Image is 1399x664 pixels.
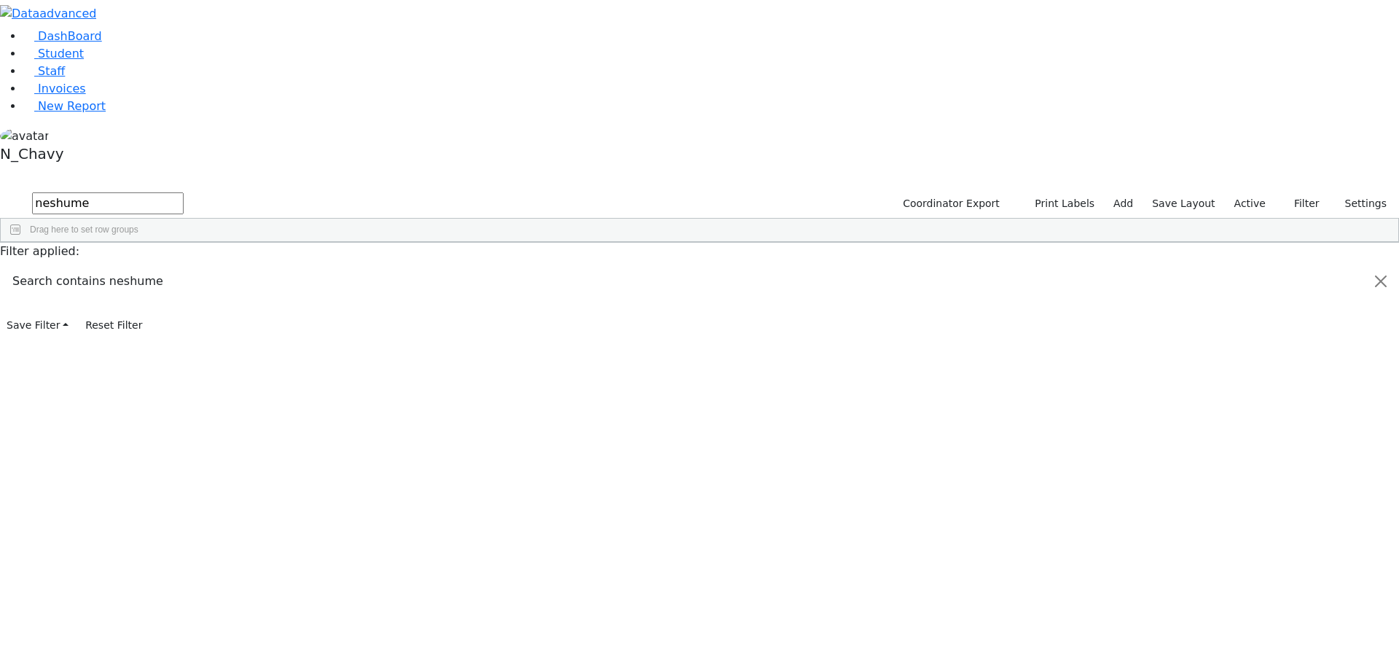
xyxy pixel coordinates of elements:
button: Save Layout [1145,192,1221,215]
a: Add [1107,192,1140,215]
label: Active [1228,192,1272,215]
a: Staff [23,64,65,78]
button: Print Labels [1018,192,1101,215]
span: Staff [38,64,65,78]
a: New Report [23,99,106,113]
a: DashBoard [23,29,102,43]
span: Student [38,47,84,60]
button: Filter [1275,192,1326,215]
button: Settings [1326,192,1393,215]
button: Reset Filter [79,314,149,337]
span: DashBoard [38,29,102,43]
span: Drag here to set row groups [30,224,138,235]
button: Close [1363,261,1398,302]
a: Student [23,47,84,60]
a: Invoices [23,82,86,95]
span: New Report [38,99,106,113]
span: Invoices [38,82,86,95]
input: Search [32,192,184,214]
button: Coordinator Export [893,192,1006,215]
